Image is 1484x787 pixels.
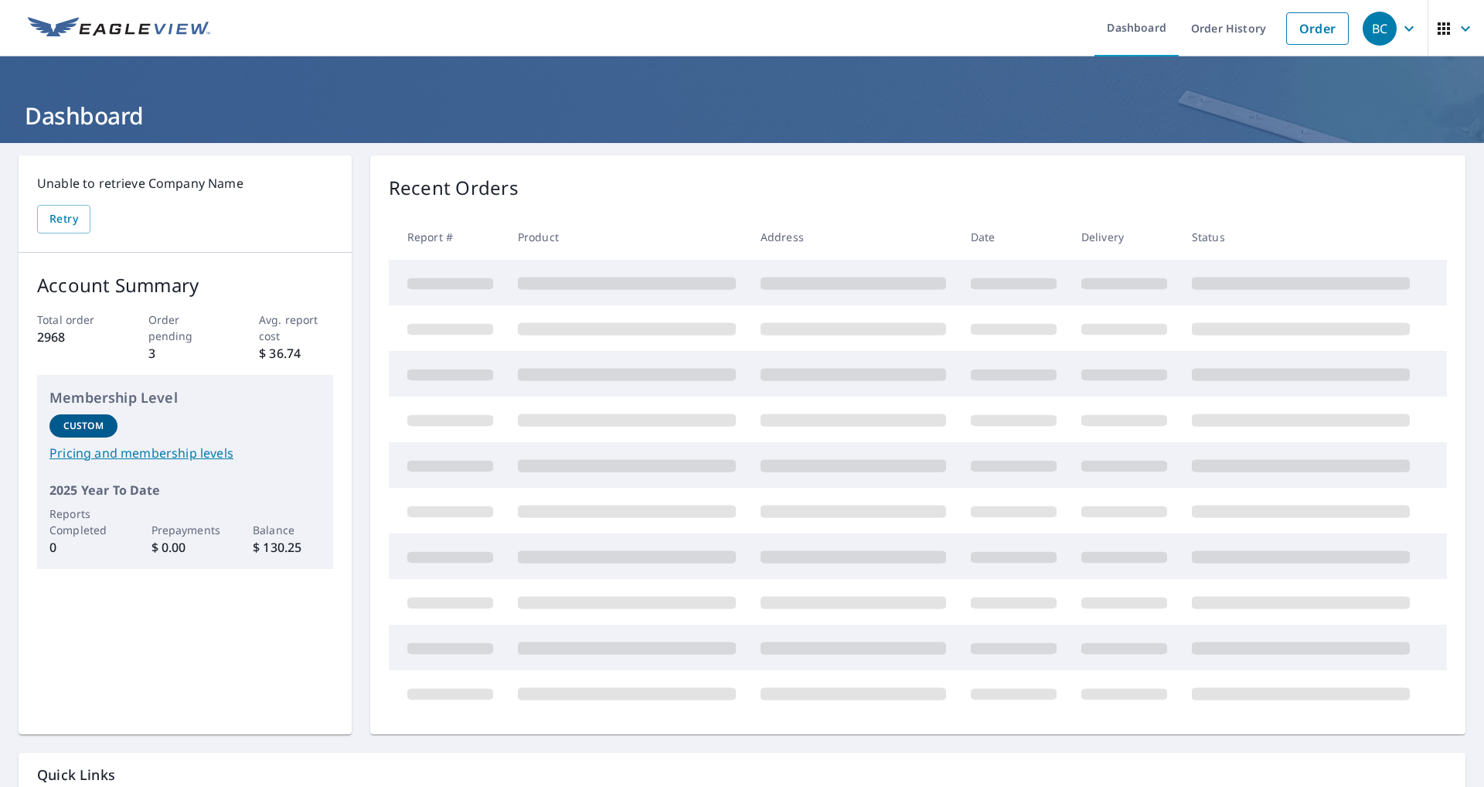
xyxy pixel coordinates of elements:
[1069,214,1179,260] th: Delivery
[389,174,519,202] p: Recent Orders
[253,538,321,557] p: $ 130.25
[37,205,90,233] button: Retry
[49,444,321,462] a: Pricing and membership levels
[1363,12,1397,46] div: BC
[28,17,210,40] img: EV Logo
[49,506,117,538] p: Reports Completed
[253,522,321,538] p: Balance
[389,214,505,260] th: Report #
[259,344,333,363] p: $ 36.74
[151,538,220,557] p: $ 0.00
[958,214,1069,260] th: Date
[37,328,111,346] p: 2968
[1286,12,1349,45] a: Order
[19,100,1465,131] h1: Dashboard
[259,312,333,344] p: Avg. report cost
[37,312,111,328] p: Total order
[1179,214,1422,260] th: Status
[49,387,321,408] p: Membership Level
[49,481,321,499] p: 2025 Year To Date
[148,312,223,344] p: Order pending
[37,765,1447,785] p: Quick Links
[151,522,220,538] p: Prepayments
[748,214,958,260] th: Address
[148,344,223,363] p: 3
[63,419,104,433] p: Custom
[37,271,333,299] p: Account Summary
[37,174,333,192] p: Unable to retrieve Company Name
[49,210,78,229] span: Retry
[49,538,117,557] p: 0
[505,214,748,260] th: Product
